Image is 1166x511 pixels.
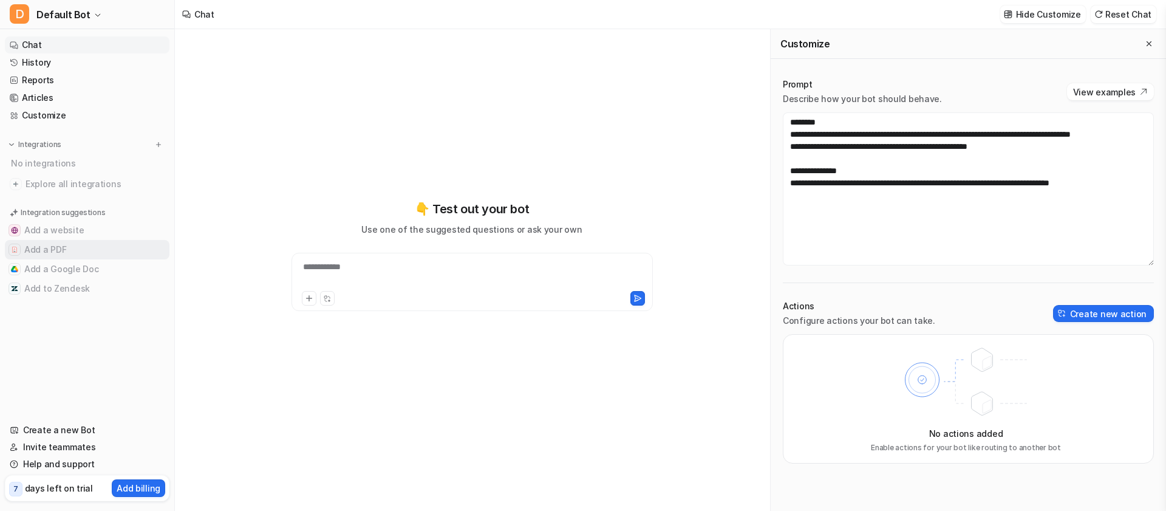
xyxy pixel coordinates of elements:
[11,246,18,253] img: Add a PDF
[783,300,935,312] p: Actions
[18,140,61,149] p: Integrations
[929,427,1003,440] p: No actions added
[5,279,169,298] button: Add to ZendeskAdd to Zendesk
[780,38,830,50] h2: Customize
[5,439,169,456] a: Invite teammates
[783,78,942,91] p: Prompt
[5,176,169,193] a: Explore all integrations
[1000,5,1086,23] button: Hide Customize
[10,178,22,190] img: explore all integrations
[1016,8,1081,21] p: Hide Customize
[13,484,18,495] p: 7
[11,285,18,292] img: Add to Zendesk
[1142,36,1156,51] button: Close flyout
[5,456,169,473] a: Help and support
[112,479,165,497] button: Add billing
[117,482,160,495] p: Add billing
[361,223,582,236] p: Use one of the suggested questions or ask your own
[5,36,169,53] a: Chat
[783,93,942,105] p: Describe how your bot should behave.
[871,442,1061,453] p: Enable actions for your bot like routing to another bot
[5,72,169,89] a: Reports
[25,482,93,495] p: days left on trial
[1053,305,1154,322] button: Create new action
[26,174,165,194] span: Explore all integrations
[21,207,105,218] p: Integration suggestions
[5,422,169,439] a: Create a new Bot
[5,89,169,106] a: Articles
[1004,10,1012,19] img: customize
[11,227,18,234] img: Add a website
[7,153,169,173] div: No integrations
[36,6,90,23] span: Default Bot
[1094,10,1103,19] img: reset
[1058,309,1066,318] img: create-action-icon.svg
[11,266,18,273] img: Add a Google Doc
[415,200,529,218] p: 👇 Test out your bot
[5,259,169,279] button: Add a Google DocAdd a Google Doc
[783,315,935,327] p: Configure actions your bot can take.
[5,107,169,124] a: Customize
[5,54,169,71] a: History
[1067,83,1154,100] button: View examples
[7,140,16,149] img: expand menu
[10,4,29,24] span: D
[5,240,169,259] button: Add a PDFAdd a PDF
[5,221,169,240] button: Add a websiteAdd a website
[194,8,214,21] div: Chat
[1091,5,1156,23] button: Reset Chat
[154,140,163,149] img: menu_add.svg
[5,139,65,151] button: Integrations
